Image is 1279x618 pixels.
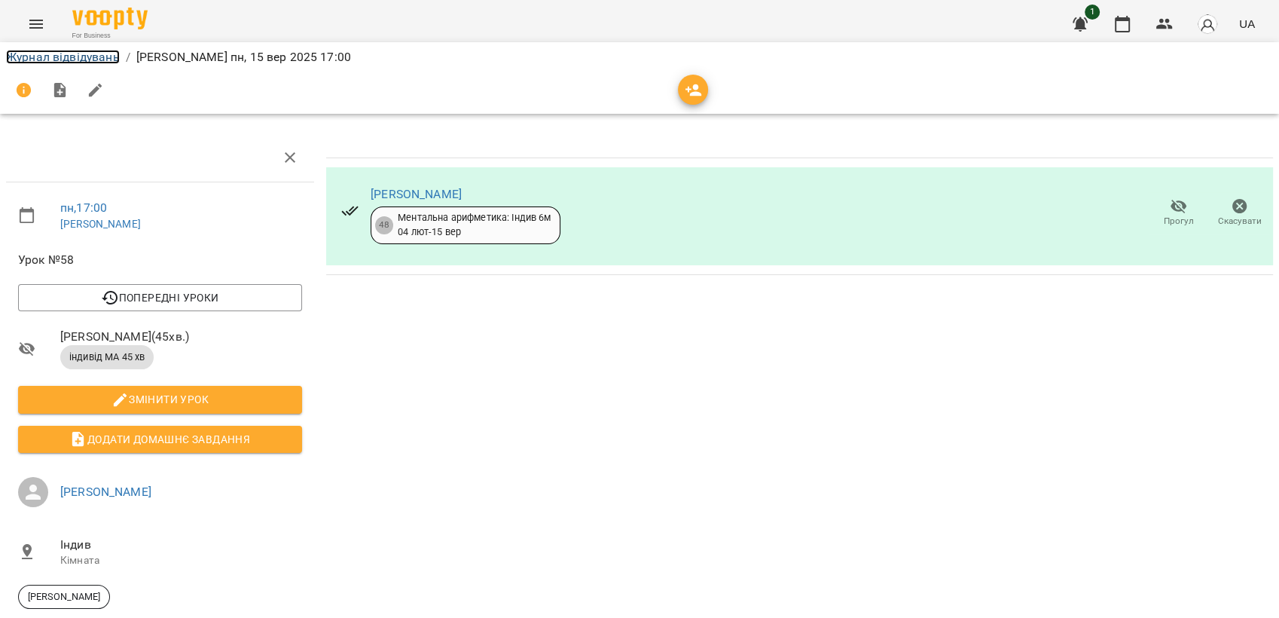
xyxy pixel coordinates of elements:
[1197,14,1218,35] img: avatar_s.png
[126,48,130,66] li: /
[30,430,290,448] span: Додати домашнє завдання
[72,8,148,29] img: Voopty Logo
[375,216,393,234] div: 48
[1218,215,1262,228] span: Скасувати
[30,390,290,408] span: Змінити урок
[1233,10,1261,38] button: UA
[60,200,107,215] a: пн , 17:00
[6,50,120,64] a: Журнал відвідувань
[1148,192,1209,234] button: Прогул
[18,251,302,269] span: Урок №58
[1164,215,1194,228] span: Прогул
[60,218,141,230] a: [PERSON_NAME]
[72,31,148,41] span: For Business
[19,590,109,604] span: [PERSON_NAME]
[18,585,110,609] div: [PERSON_NAME]
[1239,16,1255,32] span: UA
[1209,192,1270,234] button: Скасувати
[60,328,302,346] span: [PERSON_NAME] ( 45 хв. )
[60,536,302,554] span: Індив
[18,6,54,42] button: Menu
[60,553,302,568] p: Кімната
[6,48,1273,66] nav: breadcrumb
[18,386,302,413] button: Змінити урок
[398,211,551,239] div: Ментальна арифметика: Індив 6м 04 лют - 15 вер
[60,350,154,364] span: індивід МА 45 хв
[18,426,302,453] button: Додати домашнє завдання
[60,485,151,499] a: [PERSON_NAME]
[1085,5,1100,20] span: 1
[30,289,290,307] span: Попередні уроки
[18,284,302,311] button: Попередні уроки
[136,48,351,66] p: [PERSON_NAME] пн, 15 вер 2025 17:00
[371,187,462,201] a: [PERSON_NAME]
